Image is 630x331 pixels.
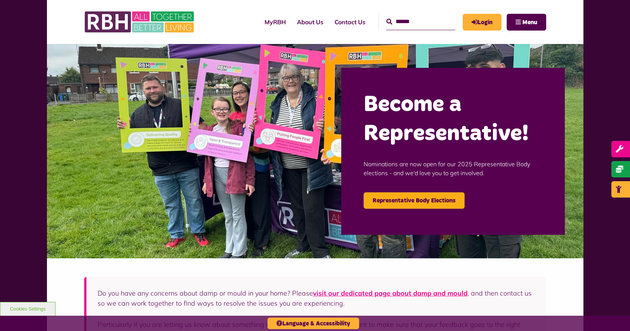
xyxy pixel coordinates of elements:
[507,14,546,31] button: Navigation
[364,90,542,148] h2: Become a Representative!
[364,148,542,189] p: Nominations are now open for our 2025 Representative Body elections - and we'd love you to get in...
[364,192,465,209] a: Representative Body Elections
[313,289,468,297] a: visit our dedicated page about damp and mould
[291,12,329,32] a: About Us
[329,12,371,32] a: Contact Us
[522,19,537,25] span: Menu
[596,297,630,331] iframe: Netcall Web Assistant for live chat
[84,7,196,37] img: RBH
[259,12,291,32] a: MyRBH
[47,44,583,258] img: Image (22)
[463,14,501,31] a: MyRBH
[98,288,535,308] p: Do you have any concerns about damp or mould in your home? Please , and then contact us so we can...
[267,318,359,329] button: Language & Accessibility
